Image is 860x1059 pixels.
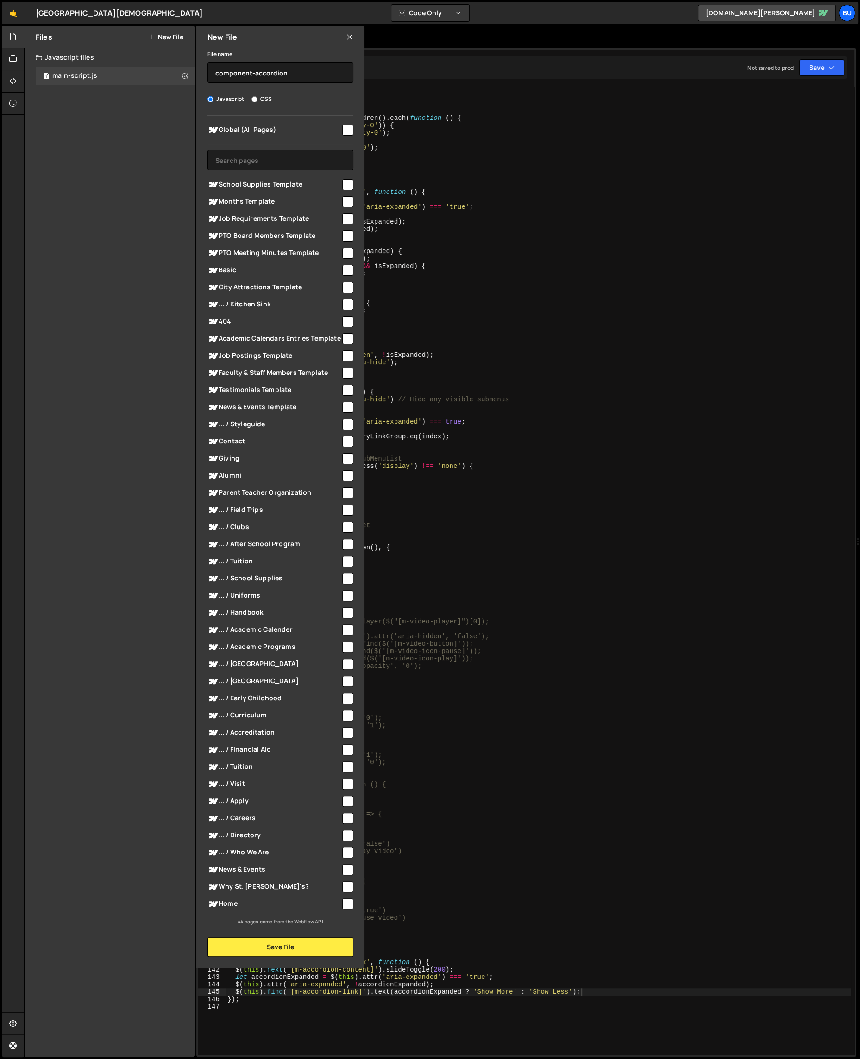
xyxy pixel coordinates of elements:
[207,937,353,957] button: Save File
[251,94,272,104] label: CSS
[207,539,341,550] span: ... / After School Program
[207,385,341,396] span: Testimonials Template
[207,333,341,344] span: Academic Calendars Entries Template
[207,676,341,687] span: ... / [GEOGRAPHIC_DATA]
[839,5,855,21] a: Bu
[698,5,836,21] a: [DOMAIN_NAME][PERSON_NAME]
[207,590,341,601] span: ... / Uniforms
[207,436,341,447] span: Contact
[36,67,195,85] div: 14359/36928.js
[198,981,226,988] div: 144
[2,2,25,24] a: 🤙
[391,5,469,21] button: Code Only
[52,72,97,80] div: main-script.js
[207,50,232,59] label: File name
[207,607,341,618] span: ... / Handbook
[207,813,341,824] span: ... / Careers
[207,368,341,379] span: Faculty & Staff Members Template
[207,556,341,567] span: ... / Tuition
[207,150,353,170] input: Search pages
[207,779,341,790] span: ... / Visit
[44,73,49,81] span: 1
[747,64,794,72] div: Not saved to prod
[207,62,353,83] input: Name
[207,282,341,293] span: City Attractions Template
[251,96,257,102] input: CSS
[207,624,341,635] span: ... / Academic Calender
[207,96,213,102] input: Javascript
[149,33,183,41] button: New File
[799,59,844,76] button: Save
[207,316,341,327] span: 404
[207,744,341,755] span: ... / Financial Aid
[207,642,341,653] span: ... / Academic Programs
[207,796,341,807] span: ... / Apply
[207,125,341,136] span: Global (All Pages)
[207,299,341,310] span: ... / Kitchen Sink
[207,248,341,259] span: PTO Meeting Minutes Template
[207,487,341,498] span: Parent Teacher Organization
[207,453,341,464] span: Giving
[238,918,323,925] small: 44 pages come from the Webflow API
[207,213,341,224] span: Job Requirements Template
[207,522,341,533] span: ... / Clubs
[207,94,245,104] label: Javascript
[207,898,341,909] span: Home
[207,265,341,276] span: Basic
[198,996,226,1003] div: 146
[207,830,341,841] span: ... / Directory
[207,881,341,892] span: Why St. [PERSON_NAME]'s?
[198,966,226,973] div: 142
[207,573,341,584] span: ... / School Supplies
[207,32,237,42] h2: New File
[207,179,341,190] span: School Supplies Template
[207,505,341,516] span: ... / Field Trips
[207,659,341,670] span: ... / [GEOGRAPHIC_DATA]
[207,847,341,858] span: ... / Who We Are
[207,864,341,875] span: News & Events
[198,1003,226,1010] div: 147
[207,350,341,361] span: Job Postings Template
[198,988,226,996] div: 145
[207,419,341,430] span: ... / Styleguide
[207,710,341,721] span: ... / Curriculum
[207,230,341,242] span: PTO Board Members Template
[207,761,341,772] span: ... / Tuition
[207,196,341,207] span: Months Template
[207,693,341,704] span: ... / Early Childhood
[207,470,341,481] span: Alumni
[36,32,52,42] h2: Files
[207,402,341,413] span: News & Events Template
[36,7,203,19] div: [GEOGRAPHIC_DATA][DEMOGRAPHIC_DATA]
[25,48,195,67] div: Javascript files
[207,727,341,738] span: ... / Accreditation
[198,973,226,981] div: 143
